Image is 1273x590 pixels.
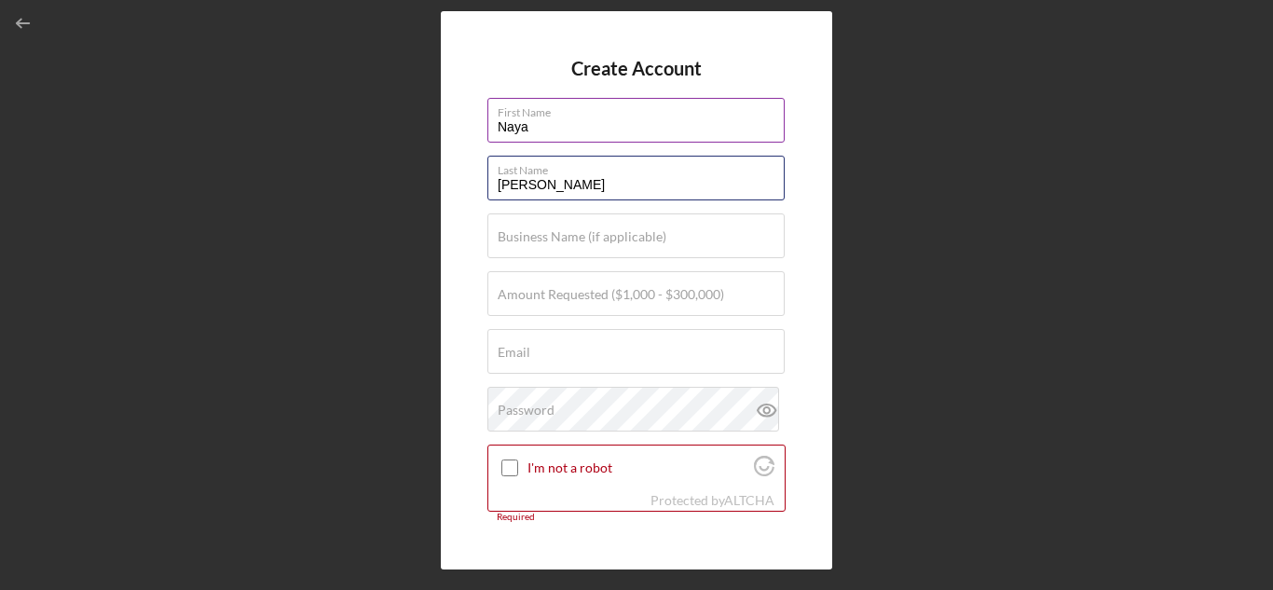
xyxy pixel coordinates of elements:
[724,492,774,508] a: Visit Altcha.org
[754,463,774,479] a: Visit Altcha.org
[498,345,530,360] label: Email
[527,460,748,475] label: I'm not a robot
[571,58,702,79] h4: Create Account
[498,229,666,244] label: Business Name (if applicable)
[498,157,785,177] label: Last Name
[650,493,774,508] div: Protected by
[498,287,724,302] label: Amount Requested ($1,000 - $300,000)
[498,99,785,119] label: First Name
[498,403,554,418] label: Password
[487,512,786,523] div: Required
